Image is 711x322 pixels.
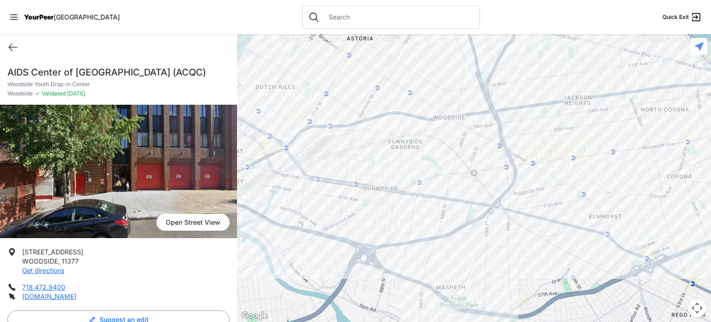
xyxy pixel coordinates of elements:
span: , [58,257,60,265]
input: Search [323,13,474,22]
span: Woodside [7,90,33,97]
a: 718.472.9400 [22,283,65,291]
span: Open Street View [156,214,230,231]
img: Google [239,310,270,322]
a: Get directions [22,266,64,274]
a: YourPeer[GEOGRAPHIC_DATA] [24,14,120,20]
a: Quick Exit [662,12,702,23]
a: [DOMAIN_NAME] [22,292,76,300]
p: Woodside Youth Drop-in Center [7,81,230,88]
span: [DATE] [66,90,85,97]
span: WOODSIDE [22,257,58,265]
button: Map camera controls [688,299,706,317]
a: Open this area in Google Maps (opens a new window) [239,310,270,322]
span: YourPeer [24,13,54,21]
span: [GEOGRAPHIC_DATA] [54,13,120,21]
span: ✓ [35,90,40,97]
span: Quick Exit [662,13,689,21]
h1: AIDS Center of [GEOGRAPHIC_DATA] (ACQC) [7,66,230,79]
span: Validated [42,90,66,97]
span: [STREET_ADDRESS] [22,248,83,256]
span: 11377 [62,257,79,265]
